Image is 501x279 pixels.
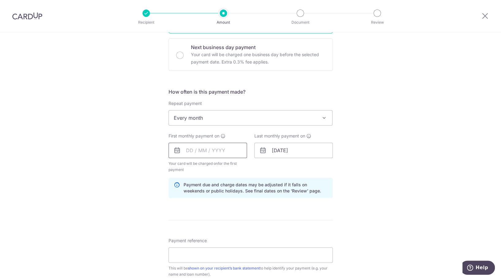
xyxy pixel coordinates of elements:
label: Repeat payment [169,100,202,107]
p: Review [355,19,400,25]
p: Payment due and charge dates may be adjusted if it falls on weekends or public holidays. See fina... [184,182,328,194]
span: First monthly payment on [169,133,219,139]
p: Document [278,19,323,25]
p: Next business day payment [191,44,325,51]
div: This will be to help identify your payment (e.g. your name and loan number). [169,265,333,277]
p: Your card will be charged one business day before the selected payment date. Extra 0.3% fee applies. [191,51,325,66]
input: DD / MM / YYYY [254,143,333,158]
span: Last monthly payment on [254,133,305,139]
a: shown on your recipient’s bank statement [188,266,260,270]
iframe: Opens a widget where you can find more information [462,261,495,276]
input: DD / MM / YYYY [169,143,247,158]
h5: How often is this payment made? [169,88,333,95]
p: Amount [201,19,246,25]
span: Your card will be charged on [169,161,247,173]
span: Every month [169,110,332,125]
p: Recipient [123,19,169,25]
img: CardUp [12,12,42,20]
span: Payment reference [169,238,207,244]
